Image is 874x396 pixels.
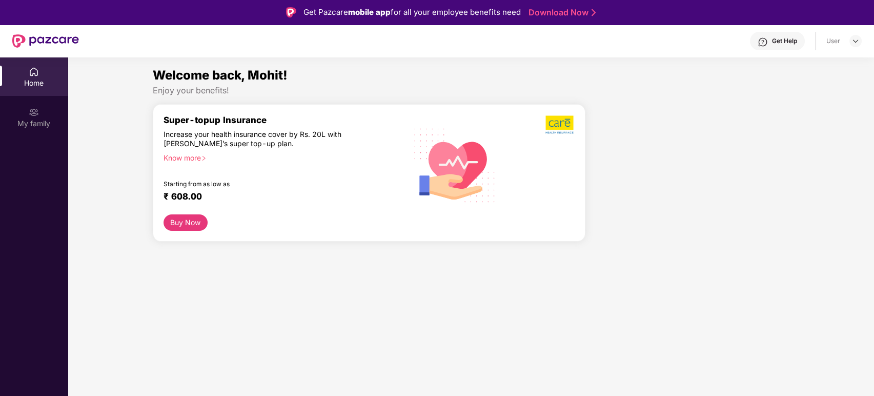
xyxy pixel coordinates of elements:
[164,130,359,149] div: Increase your health insurance cover by Rs. 20L with [PERSON_NAME]’s super top-up plan.
[772,37,797,45] div: Get Help
[12,34,79,48] img: New Pazcare Logo
[153,85,789,96] div: Enjoy your benefits!
[592,7,596,18] img: Stroke
[529,7,593,18] a: Download Now
[851,37,860,45] img: svg+xml;base64,PHN2ZyBpZD0iRHJvcGRvd24tMzJ4MzIiIHhtbG5zPSJodHRwOi8vd3d3LnczLm9yZy8yMDAwL3N2ZyIgd2...
[29,107,39,117] img: svg+xml;base64,PHN2ZyB3aWR0aD0iMjAiIGhlaWdodD0iMjAiIHZpZXdCb3g9IjAgMCAyMCAyMCIgZmlsbD0ibm9uZSIgeG...
[164,153,397,161] div: Know more
[826,37,840,45] div: User
[164,115,403,125] div: Super-topup Insurance
[758,37,768,47] img: svg+xml;base64,PHN2ZyBpZD0iSGVscC0zMngzMiIgeG1sbnM9Imh0dHA6Ly93d3cudzMub3JnLzIwMDAvc3ZnIiB3aWR0aD...
[286,7,296,17] img: Logo
[201,155,207,161] span: right
[164,191,393,204] div: ₹ 608.00
[303,6,521,18] div: Get Pazcare for all your employee benefits need
[164,214,208,231] button: Buy Now
[348,7,391,17] strong: mobile app
[153,68,288,83] span: Welcome back, Mohit!
[406,115,504,214] img: svg+xml;base64,PHN2ZyB4bWxucz0iaHR0cDovL3d3dy53My5vcmcvMjAwMC9zdmciIHhtbG5zOnhsaW5rPSJodHRwOi8vd3...
[545,115,575,134] img: b5dec4f62d2307b9de63beb79f102df3.png
[164,180,360,187] div: Starting from as low as
[29,67,39,77] img: svg+xml;base64,PHN2ZyBpZD0iSG9tZSIgeG1sbnM9Imh0dHA6Ly93d3cudzMub3JnLzIwMDAvc3ZnIiB3aWR0aD0iMjAiIG...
